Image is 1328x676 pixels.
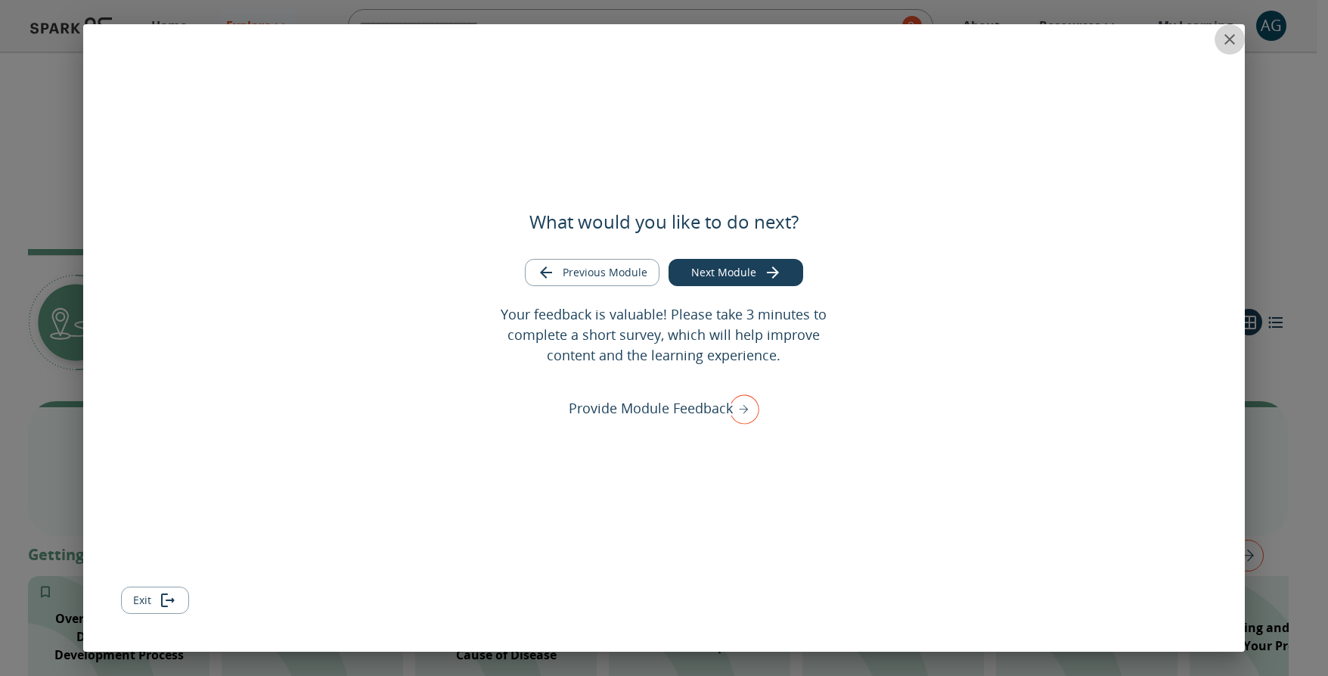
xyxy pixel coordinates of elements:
button: Go to next module [669,259,803,287]
p: Your feedback is valuable! Please take 3 minutes to complete a short survey, which will help impr... [490,304,839,366]
div: Provide Module Feedback [569,389,759,428]
img: right arrow [721,389,759,428]
h5: What would you like to do next? [529,210,799,234]
p: Provide Module Feedback [569,398,733,419]
button: Exit module [121,587,189,615]
button: close [1215,24,1245,55]
button: Go to previous module [525,259,659,287]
